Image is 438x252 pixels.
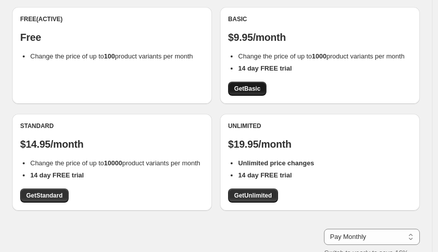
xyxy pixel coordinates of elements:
[20,138,204,150] p: $14.95/month
[228,15,412,23] div: Basic
[312,52,326,60] b: 1000
[228,122,412,130] div: Unlimited
[238,52,405,60] span: Change the price of up to product variants per month
[30,171,84,179] b: 14 day FREE trial
[238,171,292,179] b: 14 day FREE trial
[20,188,69,203] a: GetStandard
[26,192,63,200] span: Get Standard
[234,85,260,93] span: Get Basic
[228,188,278,203] a: GetUnlimited
[30,159,200,167] span: Change the price of up to product variants per month
[228,31,412,43] p: $9.95/month
[20,31,204,43] p: Free
[238,159,314,167] b: Unlimited price changes
[20,15,204,23] div: Free (Active)
[234,192,272,200] span: Get Unlimited
[104,52,115,60] b: 100
[228,82,266,96] a: GetBasic
[20,122,204,130] div: Standard
[104,159,122,167] b: 10000
[238,65,292,72] b: 14 day FREE trial
[30,52,193,60] span: Change the price of up to product variants per month
[228,138,412,150] p: $19.95/month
